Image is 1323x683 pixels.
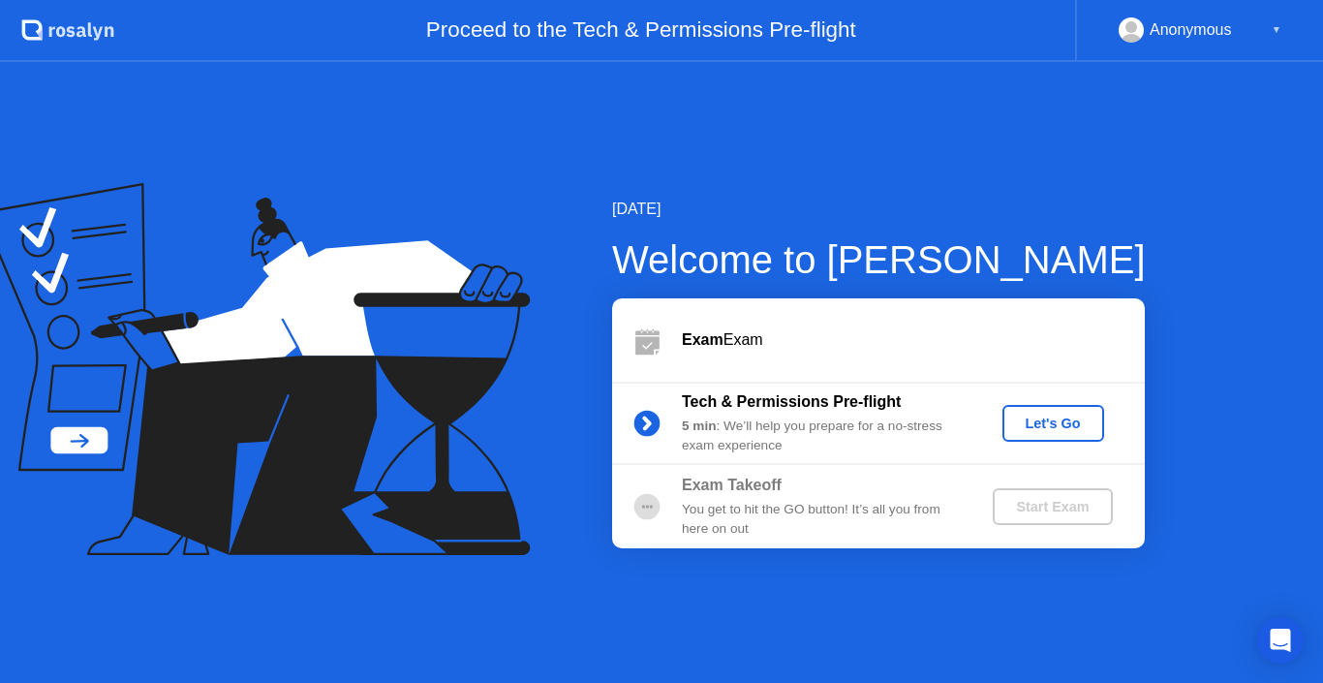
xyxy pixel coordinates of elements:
[682,393,901,410] b: Tech & Permissions Pre-flight
[1010,416,1096,431] div: Let's Go
[1000,499,1104,514] div: Start Exam
[993,488,1112,525] button: Start Exam
[682,328,1145,352] div: Exam
[682,419,717,433] b: 5 min
[1002,405,1104,442] button: Let's Go
[1150,17,1232,43] div: Anonymous
[682,417,961,456] div: : We’ll help you prepare for a no-stress exam experience
[682,500,961,540] div: You get to hit the GO button! It’s all you from here on out
[1257,617,1304,664] div: Open Intercom Messenger
[612,198,1146,221] div: [DATE]
[682,477,782,493] b: Exam Takeoff
[682,331,723,348] b: Exam
[1272,17,1281,43] div: ▼
[612,231,1146,289] div: Welcome to [PERSON_NAME]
